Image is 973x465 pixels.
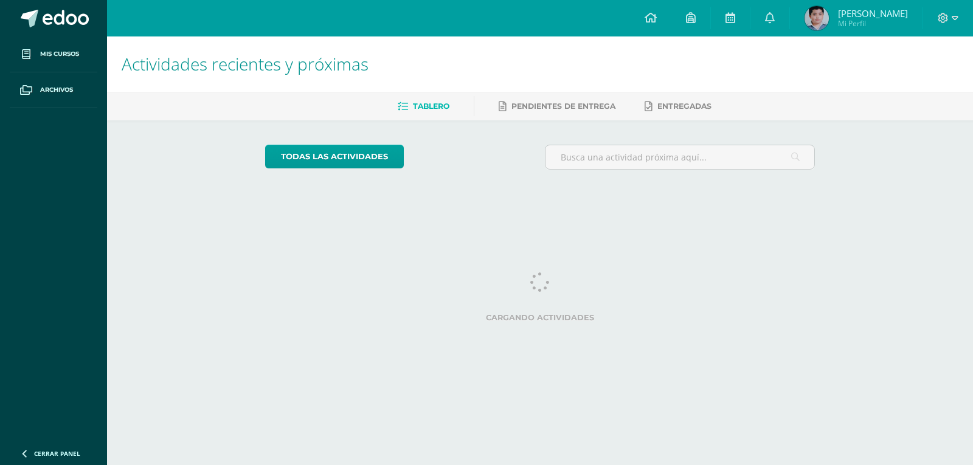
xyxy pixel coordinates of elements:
a: Mis cursos [10,36,97,72]
label: Cargando actividades [265,313,815,322]
img: 706355f9888efad8097286793b123fd8.png [805,6,829,30]
a: Tablero [398,97,449,116]
input: Busca una actividad próxima aquí... [545,145,815,169]
span: Pendientes de entrega [511,102,615,111]
a: Pendientes de entrega [499,97,615,116]
span: Archivos [40,85,73,95]
span: Actividades recientes y próximas [122,52,369,75]
span: Mis cursos [40,49,79,59]
a: Archivos [10,72,97,108]
a: Entregadas [645,97,712,116]
span: Cerrar panel [34,449,80,458]
span: Tablero [413,102,449,111]
span: Entregadas [657,102,712,111]
span: Mi Perfil [838,18,908,29]
a: todas las Actividades [265,145,404,168]
span: [PERSON_NAME] [838,7,908,19]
